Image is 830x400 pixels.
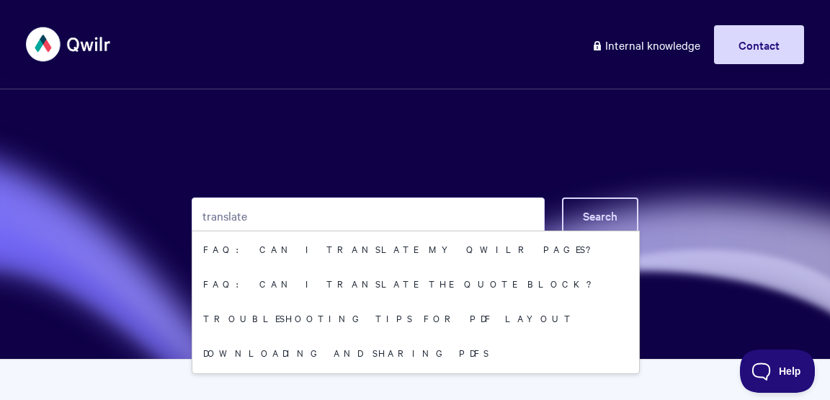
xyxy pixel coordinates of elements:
a: Contact [714,25,804,64]
a: Downloading and sharing PDFs [192,335,639,370]
iframe: Toggle Customer Support [740,350,816,393]
button: Search [562,197,638,234]
img: Qwilr Help Center [26,17,112,71]
a: Troubleshooting tips for PDF layout [192,301,639,335]
a: Internal knowledge [581,25,711,64]
a: FAQ: Can I translate the Quote Block? [192,266,639,301]
a: FAQ: Can I translate my Qwilr Pages? [192,231,639,266]
input: Search the knowledge base [192,197,545,234]
span: Search [583,208,617,223]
